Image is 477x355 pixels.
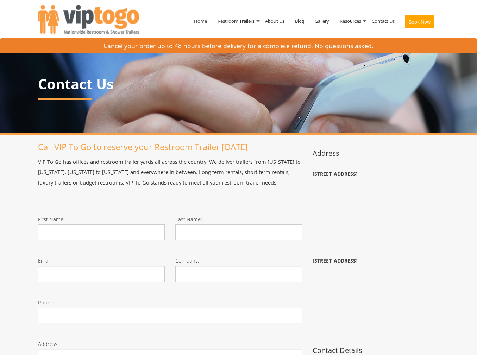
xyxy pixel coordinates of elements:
a: About Us [260,3,290,39]
a: Book Now [400,3,439,44]
b: [STREET_ADDRESS] [313,257,358,264]
img: VIPTOGO [38,5,139,34]
p: Contact Us [38,76,439,92]
a: Resources [334,3,366,39]
h3: Contact Details [313,347,439,354]
p: VIP To Go has offices and restroom trailer yards all across the country. We deliver trailers from... [38,157,302,188]
h1: Call VIP To Go to reserve your Restroom Trailer [DATE] [38,142,302,151]
a: Blog [290,3,309,39]
a: Home [189,3,212,39]
a: Contact Us [366,3,400,39]
a: Gallery [309,3,334,39]
b: [STREET_ADDRESS] [313,170,358,177]
button: Book Now [405,15,434,28]
a: Restroom Trailers [212,3,260,39]
h3: Address [313,149,439,157]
